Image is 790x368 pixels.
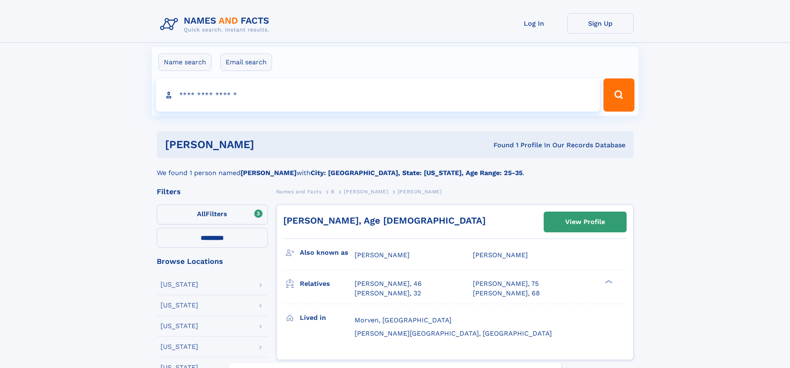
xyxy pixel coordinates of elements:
span: [PERSON_NAME] [344,189,388,195]
span: [PERSON_NAME] [398,189,442,195]
a: [PERSON_NAME], 32 [355,289,421,298]
a: Log In [501,13,567,34]
h3: Also known as [300,246,355,260]
h3: Lived in [300,311,355,325]
label: Filters [157,205,268,224]
button: Search Button [603,78,634,112]
b: [PERSON_NAME] [241,169,297,177]
span: All [197,210,206,218]
div: We found 1 person named with . [157,158,634,178]
a: B [331,186,335,197]
a: Sign Up [567,13,634,34]
div: Browse Locations [157,258,268,265]
a: [PERSON_NAME], 75 [473,279,539,288]
div: View Profile [565,212,605,232]
div: [US_STATE] [160,323,198,329]
b: City: [GEOGRAPHIC_DATA], State: [US_STATE], Age Range: 25-35 [311,169,523,177]
div: [US_STATE] [160,344,198,350]
h3: Relatives [300,277,355,291]
span: [PERSON_NAME][GEOGRAPHIC_DATA], [GEOGRAPHIC_DATA] [355,329,552,337]
a: Names and Facts [276,186,322,197]
span: [PERSON_NAME] [473,251,528,259]
div: [US_STATE] [160,281,198,288]
a: [PERSON_NAME] [344,186,388,197]
a: [PERSON_NAME], 68 [473,289,540,298]
div: Found 1 Profile In Our Records Database [374,141,625,150]
h1: [PERSON_NAME] [165,139,374,150]
div: ❯ [603,279,613,285]
a: View Profile [544,212,626,232]
input: search input [156,78,600,112]
a: [PERSON_NAME], Age [DEMOGRAPHIC_DATA] [283,215,486,226]
label: Email search [220,54,272,71]
div: Filters [157,188,268,195]
span: [PERSON_NAME] [355,251,410,259]
label: Name search [158,54,211,71]
span: B [331,189,335,195]
a: [PERSON_NAME], 46 [355,279,422,288]
div: [US_STATE] [160,302,198,309]
span: Morven, [GEOGRAPHIC_DATA] [355,316,452,324]
img: Logo Names and Facts [157,13,276,36]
